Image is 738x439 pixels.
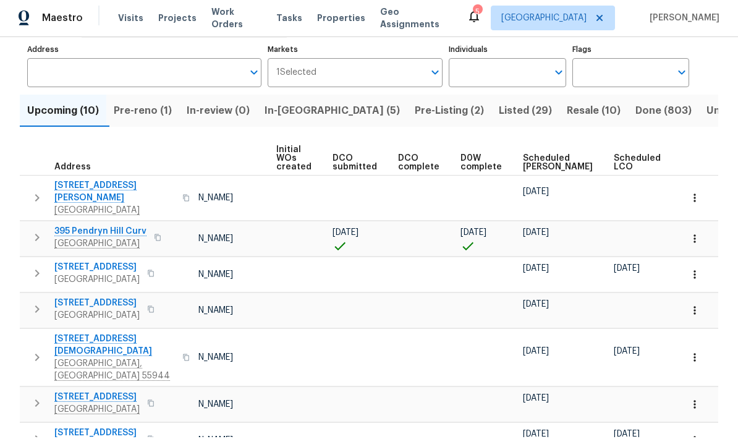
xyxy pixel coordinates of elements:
button: Open [550,66,567,83]
label: Individuals [449,48,566,55]
span: Done (803) [635,104,692,121]
span: [GEOGRAPHIC_DATA] [501,14,587,26]
span: [STREET_ADDRESS] [54,299,140,311]
span: DCO complete [398,156,439,173]
button: Open [673,66,690,83]
span: Visits [118,14,143,26]
span: Work Orders [211,7,261,32]
span: 1 Selected [276,69,316,80]
span: [GEOGRAPHIC_DATA] [54,311,140,323]
span: [DATE] [523,349,549,357]
span: [GEOGRAPHIC_DATA] [54,275,140,288]
span: [DATE] [523,230,549,239]
label: Address [27,48,261,55]
span: [PERSON_NAME] [168,355,233,364]
span: In-review (0) [187,104,250,121]
span: Scheduled LCO [614,156,661,173]
button: Open [245,66,263,83]
span: [DATE] [614,266,640,275]
span: [PERSON_NAME] [168,195,233,204]
span: [PERSON_NAME] [645,14,719,26]
span: Tasks [276,15,302,24]
span: [DATE] [523,396,549,404]
span: Maestro [42,14,83,26]
span: [DATE] [333,230,358,239]
div: 5 [473,7,481,20]
span: Pre-reno (1) [114,104,172,121]
span: Projects [158,14,197,26]
span: [DATE] [523,302,549,310]
span: [DATE] [523,189,549,198]
span: [DATE] [460,230,486,239]
span: Upcoming (10) [27,104,99,121]
span: Listed (29) [499,104,552,121]
span: In-[GEOGRAPHIC_DATA] (5) [265,104,400,121]
span: [PERSON_NAME] [168,272,233,281]
span: Resale (10) [567,104,621,121]
span: Scheduled [PERSON_NAME] [523,156,593,173]
span: [DATE] [614,349,640,357]
span: [STREET_ADDRESS] [54,263,140,275]
span: [DATE] [523,266,549,275]
label: Flags [572,48,689,55]
button: Open [426,66,444,83]
span: [PERSON_NAME] [168,402,233,411]
span: [PERSON_NAME] [168,308,233,317]
label: Markets [268,48,443,55]
span: D0W complete [460,156,502,173]
span: Initial WOs created [276,147,312,173]
span: Address [54,164,91,173]
span: Properties [317,14,365,26]
span: Pre-Listing (2) [415,104,484,121]
span: [PERSON_NAME] [168,236,233,245]
span: DCO submitted [333,156,377,173]
span: Geo Assignments [380,7,452,32]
